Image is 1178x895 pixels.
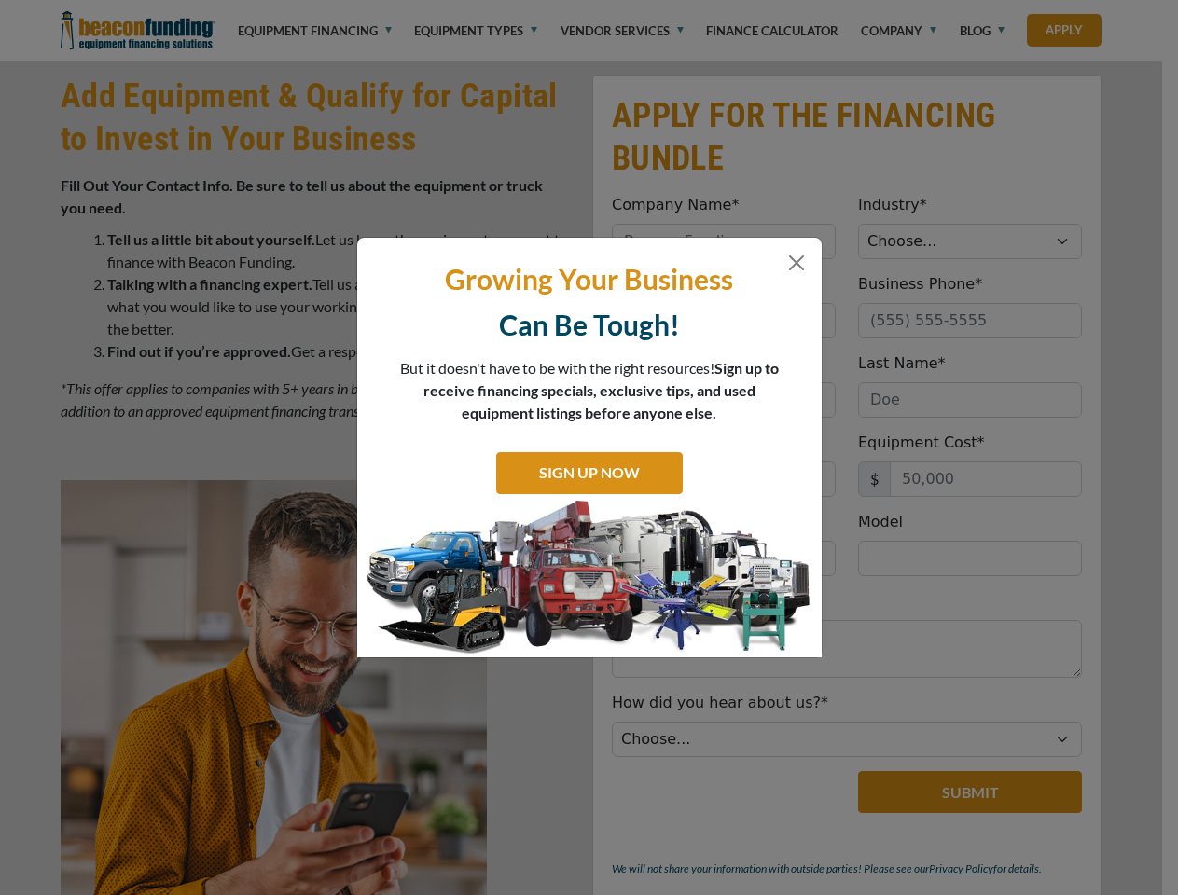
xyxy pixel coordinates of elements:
[496,452,683,494] a: SIGN UP NOW
[371,307,808,343] p: Can Be Tough!
[785,252,808,274] button: Close
[423,359,779,421] span: Sign up to receive financing specials, exclusive tips, and used equipment listings before anyone ...
[357,499,822,657] img: subscribe-modal.jpg
[399,357,780,424] p: But it doesn't have to be with the right resources!
[371,261,808,297] p: Growing Your Business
